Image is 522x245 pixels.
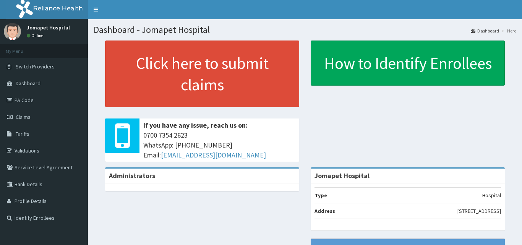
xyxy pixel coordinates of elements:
span: Tariffs [16,130,29,137]
b: Address [314,208,335,214]
img: User Image [4,23,21,40]
strong: Jomapet Hospital [314,171,370,180]
span: 0700 7354 2623 WhatsApp: [PHONE_NUMBER] Email: [143,130,295,160]
b: If you have any issue, reach us on: [143,121,248,130]
b: Administrators [109,171,155,180]
p: Hospital [482,191,501,199]
p: Jomapet Hospital [27,25,70,30]
a: How to Identify Enrollees [311,41,505,86]
a: [EMAIL_ADDRESS][DOMAIN_NAME] [161,151,266,159]
h1: Dashboard - Jomapet Hospital [94,25,516,35]
p: [STREET_ADDRESS] [457,207,501,215]
b: Type [314,192,327,199]
li: Here [500,28,516,34]
a: Online [27,33,45,38]
a: Dashboard [471,28,499,34]
span: Dashboard [16,80,41,87]
span: Switch Providers [16,63,55,70]
span: Claims [16,114,31,120]
a: Click here to submit claims [105,41,299,107]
